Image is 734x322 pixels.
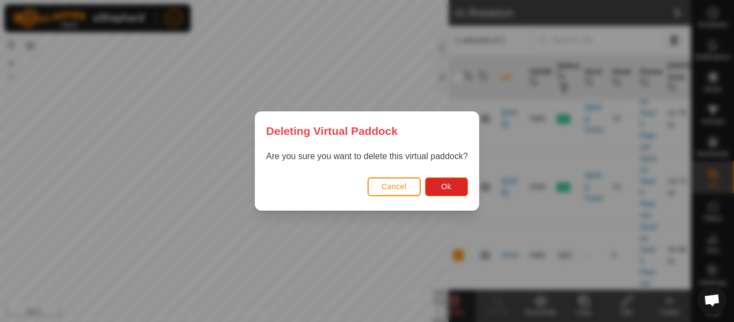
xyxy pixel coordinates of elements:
[266,123,398,139] span: Deleting Virtual Paddock
[697,285,726,314] div: Open chat
[425,177,468,196] button: Ok
[266,150,467,163] p: Are you sure you want to delete this virtual paddock?
[368,177,421,196] button: Cancel
[382,182,407,191] span: Cancel
[441,182,451,191] span: Ok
